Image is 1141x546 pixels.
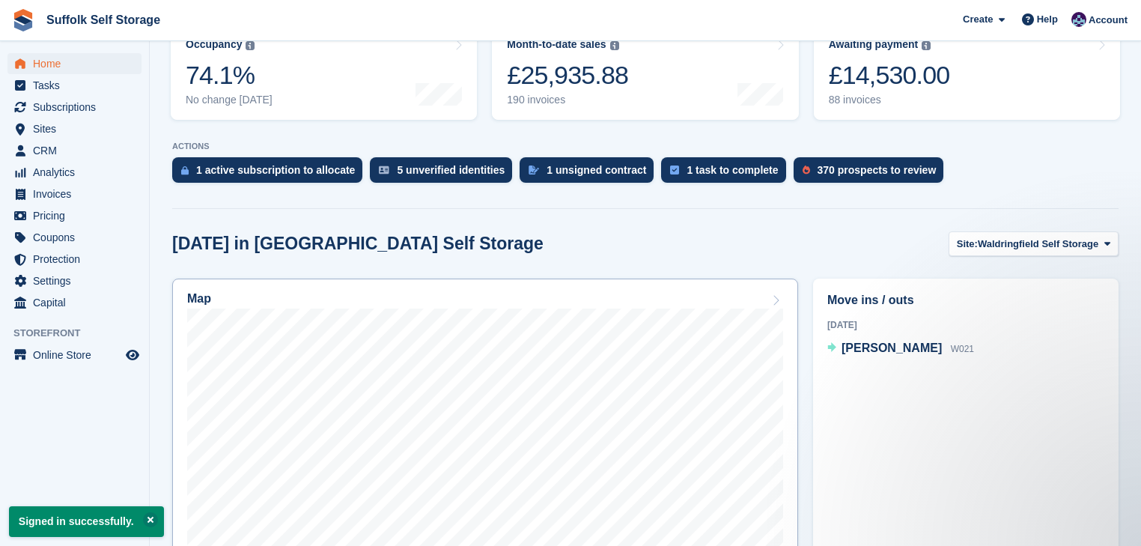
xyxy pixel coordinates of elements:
[196,164,355,176] div: 1 active subscription to allocate
[827,339,974,359] a: [PERSON_NAME] W021
[172,234,544,254] h2: [DATE] in [GEOGRAPHIC_DATA] Self Storage
[7,162,142,183] a: menu
[397,164,505,176] div: 5 unverified identities
[33,140,123,161] span: CRM
[379,166,389,175] img: verify_identity-adf6edd0f0f0b5bbfe63781bf79b02c33cf7c696d77639b501bdc392416b5a36.svg
[978,237,1098,252] span: Waldringfield Self Storage
[7,140,142,161] a: menu
[7,227,142,248] a: menu
[7,75,142,96] a: menu
[829,60,950,91] div: £14,530.00
[818,164,937,176] div: 370 prospects to review
[181,166,189,175] img: active_subscription_to_allocate_icon-d502201f5373d7db506a760aba3b589e785aa758c864c3986d89f69b8ff3...
[827,318,1104,332] div: [DATE]
[33,97,123,118] span: Subscriptions
[794,157,952,190] a: 370 prospects to review
[33,162,123,183] span: Analytics
[246,41,255,50] img: icon-info-grey-7440780725fd019a000dd9b08b2336e03edf1995a4989e88bcd33f0948082b44.svg
[186,38,242,51] div: Occupancy
[7,118,142,139] a: menu
[7,270,142,291] a: menu
[370,157,520,190] a: 5 unverified identities
[124,346,142,364] a: Preview store
[949,231,1119,256] button: Site: Waldringfield Self Storage
[33,75,123,96] span: Tasks
[7,205,142,226] a: menu
[187,292,211,306] h2: Map
[7,345,142,365] a: menu
[1071,12,1086,27] img: William Notcutt
[33,205,123,226] span: Pricing
[33,292,123,313] span: Capital
[610,41,619,50] img: icon-info-grey-7440780725fd019a000dd9b08b2336e03edf1995a4989e88bcd33f0948082b44.svg
[529,166,539,175] img: contract_signature_icon-13c848040528278c33f63329250d36e43548de30e8caae1d1a13099fd9432cc5.svg
[951,344,974,354] span: W021
[12,9,34,31] img: stora-icon-8386f47178a22dfd0bd8f6a31ec36ba5ce8667c1dd55bd0f319d3a0aa187defe.svg
[13,326,149,341] span: Storefront
[827,291,1104,309] h2: Move ins / outs
[670,166,679,175] img: task-75834270c22a3079a89374b754ae025e5fb1db73e45f91037f5363f120a921f8.svg
[33,249,123,270] span: Protection
[33,118,123,139] span: Sites
[33,53,123,74] span: Home
[547,164,646,176] div: 1 unsigned contract
[842,342,942,354] span: [PERSON_NAME]
[172,157,370,190] a: 1 active subscription to allocate
[803,166,810,175] img: prospect-51fa495bee0391a8d652442698ab0144808aea92771e9ea1ae160a38d050c398.svg
[957,237,978,252] span: Site:
[507,94,628,106] div: 190 invoices
[171,25,477,120] a: Occupancy 74.1% No change [DATE]
[922,41,931,50] img: icon-info-grey-7440780725fd019a000dd9b08b2336e03edf1995a4989e88bcd33f0948082b44.svg
[7,292,142,313] a: menu
[7,53,142,74] a: menu
[33,345,123,365] span: Online Store
[661,157,793,190] a: 1 task to complete
[7,183,142,204] a: menu
[172,142,1119,151] p: ACTIONS
[7,249,142,270] a: menu
[520,157,661,190] a: 1 unsigned contract
[492,25,798,120] a: Month-to-date sales £25,935.88 190 invoices
[1037,12,1058,27] span: Help
[1089,13,1128,28] span: Account
[186,60,273,91] div: 74.1%
[33,183,123,204] span: Invoices
[186,94,273,106] div: No change [DATE]
[33,227,123,248] span: Coupons
[829,94,950,106] div: 88 invoices
[829,38,919,51] div: Awaiting payment
[507,38,606,51] div: Month-to-date sales
[40,7,166,32] a: Suffolk Self Storage
[9,506,164,537] p: Signed in successfully.
[687,164,778,176] div: 1 task to complete
[814,25,1120,120] a: Awaiting payment £14,530.00 88 invoices
[33,270,123,291] span: Settings
[7,97,142,118] a: menu
[963,12,993,27] span: Create
[507,60,628,91] div: £25,935.88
